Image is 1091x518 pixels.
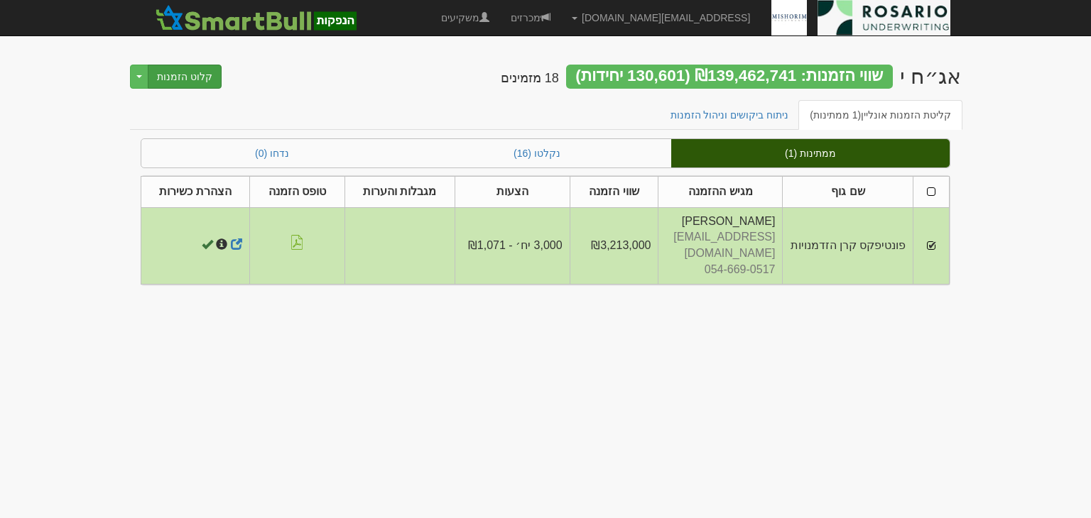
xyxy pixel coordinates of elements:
th: שווי הזמנה [570,176,658,207]
a: נדחו (0) [141,139,403,167]
th: הצהרת כשירות [141,176,250,207]
div: [EMAIL_ADDRESS][DOMAIN_NAME] [666,229,775,262]
img: pdf-file-icon.png [290,235,304,250]
td: ₪3,213,000 [570,207,658,284]
th: טופס הזמנה [249,176,344,207]
span: (1 ממתינות) [810,109,861,121]
th: מגבלות והערות [344,176,455,207]
div: מישורים השקעות נדל"ן בע"מ - אג״ח (י) - הנפקה לציבור [900,65,961,88]
h4: 18 מזמינים [501,72,559,86]
img: SmartBull Logo [151,4,360,32]
button: קלוט הזמנות [148,65,222,89]
th: הצעות [455,176,570,207]
th: שם גוף [783,176,913,207]
a: קליטת הזמנות אונליין(1 ממתינות) [798,100,962,130]
a: נקלטו (16) [403,139,671,167]
td: פונטיפקס קרן הזדמנויות [783,207,913,284]
a: ממתינות (1) [671,139,950,167]
div: 054-669-0517 [666,262,775,278]
span: 3,000 יח׳ - ₪1,071 [468,239,563,251]
div: שווי הזמנות: ₪139,462,741 (130,601 יחידות) [566,65,893,89]
div: [PERSON_NAME] [666,214,775,230]
a: ניתוח ביקושים וניהול הזמנות [659,100,800,130]
th: מגיש ההזמנה [658,176,783,207]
